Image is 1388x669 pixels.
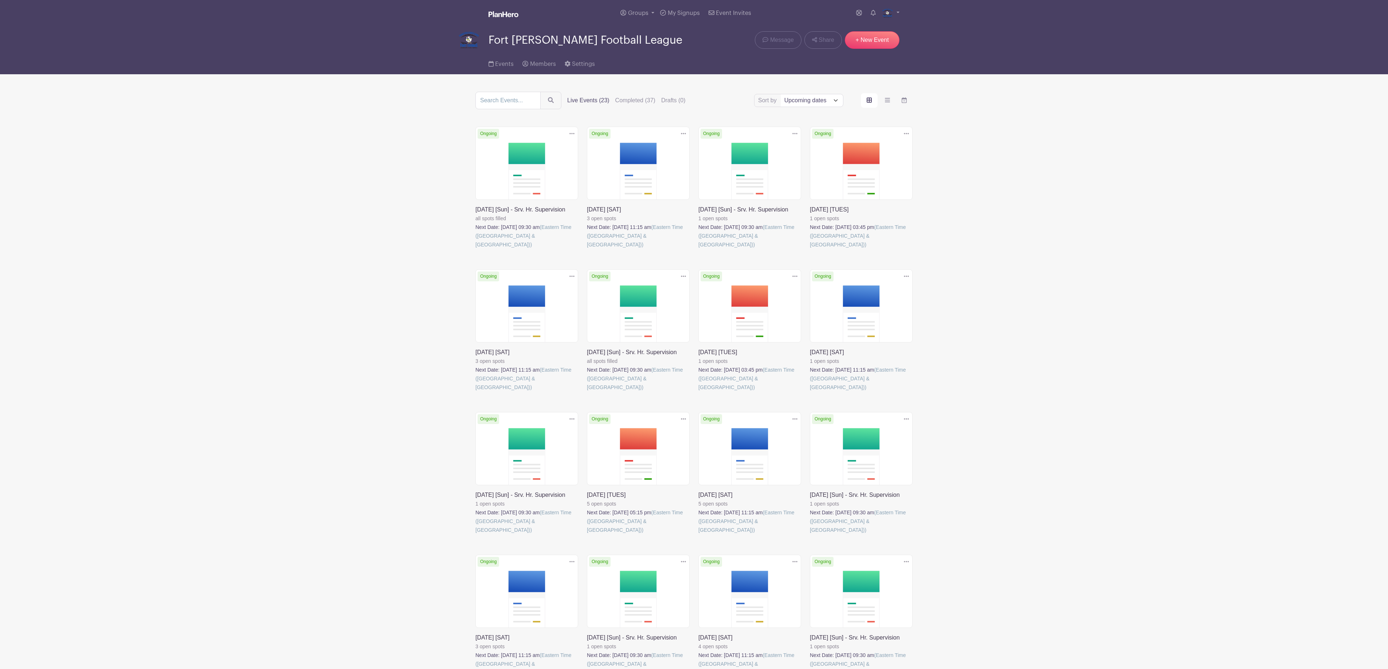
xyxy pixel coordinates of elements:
span: Event Invites [716,10,751,16]
img: 2.png [458,29,480,51]
img: 2.png [882,7,893,19]
span: Message [770,36,794,44]
span: Members [530,61,556,67]
a: Share [804,31,842,49]
span: Share [819,36,834,44]
span: Groups [628,10,648,16]
label: Completed (37) [615,96,655,105]
a: + New Event [845,31,899,49]
a: Events [489,51,514,74]
span: My Signups [668,10,700,16]
span: Fort [PERSON_NAME] Football League [489,34,682,46]
div: filters [567,96,686,105]
a: Settings [565,51,595,74]
div: order and view [861,93,913,108]
a: Members [522,51,556,74]
label: Drafts (0) [661,96,686,105]
label: Live Events (23) [567,96,609,105]
span: Settings [572,61,595,67]
label: Sort by [758,96,779,105]
span: Events [495,61,514,67]
img: logo_white-6c42ec7e38ccf1d336a20a19083b03d10ae64f83f12c07503d8b9e83406b4c7d.svg [489,11,518,17]
input: Search Events... [475,92,541,109]
a: Message [755,31,801,49]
